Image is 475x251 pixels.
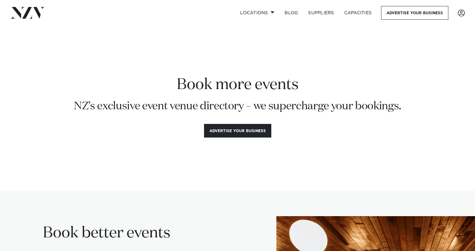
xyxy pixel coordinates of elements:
img: nzv-logo.png [10,7,45,18]
button: Advertise your business [204,124,271,138]
h1: Book more events [9,75,466,95]
a: SUPPLIERS [303,6,339,20]
a: BLOG [280,6,303,20]
a: Locations [235,6,280,20]
p: NZ’s exclusive event venue directory – we supercharge your bookings. [9,100,466,113]
h2: Book better events [43,223,237,243]
a: Capacities [339,6,377,20]
a: Advertise your business [381,6,448,20]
